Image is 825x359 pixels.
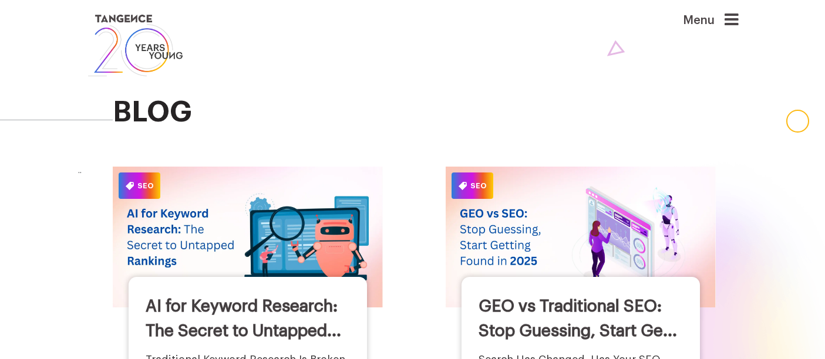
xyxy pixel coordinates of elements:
[146,298,341,339] a: AI for Keyword Research: The Secret to Untapped...
[113,97,739,128] h2: blog
[446,167,716,307] img: GEO vs Traditional SEO: Stop Guessing, Start Getting Found in 2025
[113,167,383,307] img: AI for Keyword Research: The Secret to Untapped Rankings
[479,298,677,339] a: GEO vs Traditional SEO: Stop Guessing, Start Ge...
[459,182,467,190] img: Category Icon
[126,182,134,190] img: Category Icon
[452,172,493,199] span: SEO
[87,12,184,79] img: logo SVG
[119,172,160,199] span: SEO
